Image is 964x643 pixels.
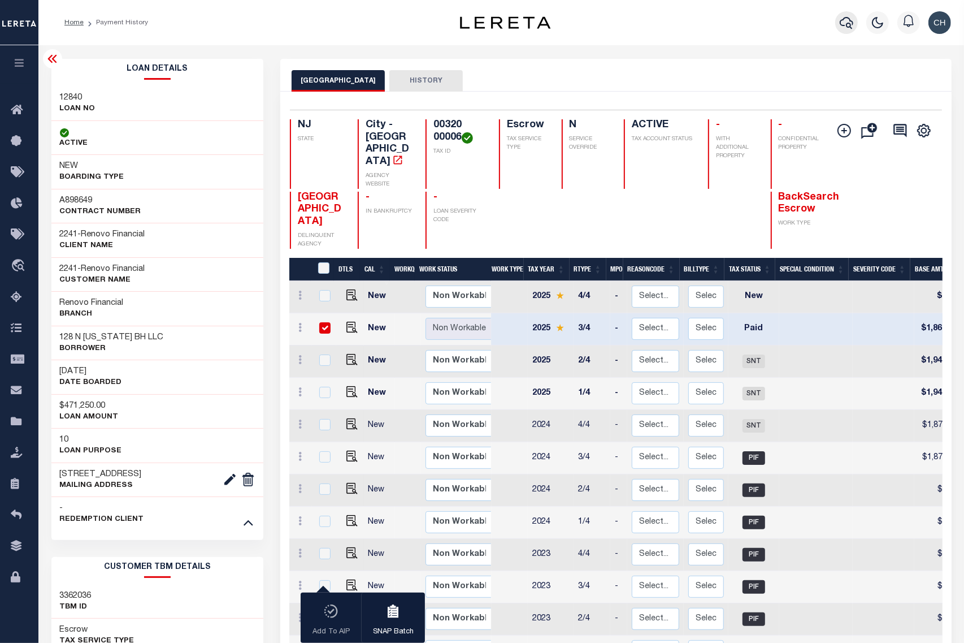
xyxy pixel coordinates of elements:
[528,410,574,442] td: 2024
[574,378,610,410] td: 1/4
[241,473,255,486] img: deletes.png
[433,148,485,156] p: TAX ID
[914,474,962,507] td: $0.00
[528,281,574,313] td: 2025
[528,474,574,507] td: 2024
[914,442,962,474] td: $1,878.19
[742,516,765,529] span: PIF
[460,16,550,29] img: logo-dark.svg
[64,19,84,26] a: Home
[60,172,124,183] p: BOARDING TYPE
[60,514,144,525] p: REDEMPTION CLIENT
[623,258,680,281] th: ReasonCode: activate to sort column ascending
[610,313,627,346] td: -
[574,539,610,571] td: 4/4
[389,70,463,92] button: HISTORY
[632,119,694,132] h4: ACTIVE
[60,195,141,206] h3: A898649
[507,119,548,132] h4: Escrow
[366,119,412,168] h4: City - [GEOGRAPHIC_DATA]
[51,557,264,578] h2: CUSTOMER TBM DETAILS
[914,507,962,539] td: $0.00
[60,297,124,309] h3: Renovo Financial
[366,192,370,202] span: -
[289,258,311,281] th: &nbsp;&nbsp;&nbsp;&nbsp;&nbsp;&nbsp;&nbsp;&nbsp;&nbsp;&nbsp;
[528,571,574,603] td: 2023
[507,135,548,152] p: TAX SERVICE TYPE
[84,18,148,28] li: Payment History
[524,258,570,281] th: Tax Year: activate to sort column ascending
[742,355,765,368] span: SNT
[574,346,610,378] td: 2/4
[742,387,765,400] span: SNT
[60,503,144,514] h3: -
[724,258,776,281] th: Tax Status: activate to sort column ascending
[574,474,610,507] td: 2/4
[570,258,606,281] th: RType: activate to sort column ascending
[574,571,610,603] td: 3/4
[60,309,124,320] p: Branch
[556,292,564,299] img: Star.svg
[488,258,524,281] th: Work Type
[779,192,840,215] span: BackSearch Escrow
[390,258,415,281] th: WorkQ
[742,548,765,562] span: PIF
[742,580,765,594] span: PIF
[60,624,134,636] h3: Escrow
[914,346,962,378] td: $1,941.75
[716,135,757,161] p: WITH ADDITIONAL PROPERTY
[60,230,78,239] span: 2241
[914,281,962,313] td: $0.00
[60,446,122,457] p: LOAN PURPOSE
[574,281,610,313] td: 4/4
[574,313,610,346] td: 3/4
[60,265,78,273] span: 2241
[610,346,627,378] td: -
[364,346,396,378] td: New
[728,281,779,313] td: New
[914,378,962,410] td: $1,941.75
[728,313,779,346] td: Paid
[914,603,962,636] td: $0.00
[415,258,491,281] th: Work Status
[60,206,141,218] p: Contract Number
[364,313,396,346] td: New
[528,346,574,378] td: 2025
[610,507,627,539] td: -
[779,120,783,130] span: -
[742,612,765,626] span: PIF
[60,332,164,343] h3: 128 N [US_STATE] BH LLC
[364,281,396,313] td: New
[364,474,396,507] td: New
[574,603,610,636] td: 2/4
[528,603,574,636] td: 2023
[433,208,485,225] p: LOAN SEVERITY CODE
[364,539,396,571] td: New
[779,219,825,228] p: WORK TYPE
[311,258,334,281] th: &nbsp;
[914,539,962,571] td: $0.00
[606,258,623,281] th: MPO
[570,135,610,152] p: SERVICE OVERRIDE
[528,539,574,571] td: 2023
[528,507,574,539] td: 2024
[528,313,574,346] td: 2025
[775,258,849,281] th: Special Condition: activate to sort column ascending
[610,410,627,442] td: -
[914,571,962,603] td: $0.00
[610,539,627,571] td: -
[528,378,574,410] td: 2025
[298,232,344,249] p: DELINQUENT AGENCY
[60,240,145,252] p: CLIENT Name
[610,281,627,313] td: -
[570,119,610,132] h4: N
[366,172,412,189] p: AGENCY WEBSITE
[910,258,958,281] th: Base Amt: activate to sort column ascending
[60,400,119,412] h3: $471,250.00
[574,410,610,442] td: 4/4
[680,258,724,281] th: BillType: activate to sort column ascending
[610,571,627,603] td: -
[360,258,390,281] th: CAL: activate to sort column ascending
[60,103,95,115] p: LOAN NO
[364,571,396,603] td: New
